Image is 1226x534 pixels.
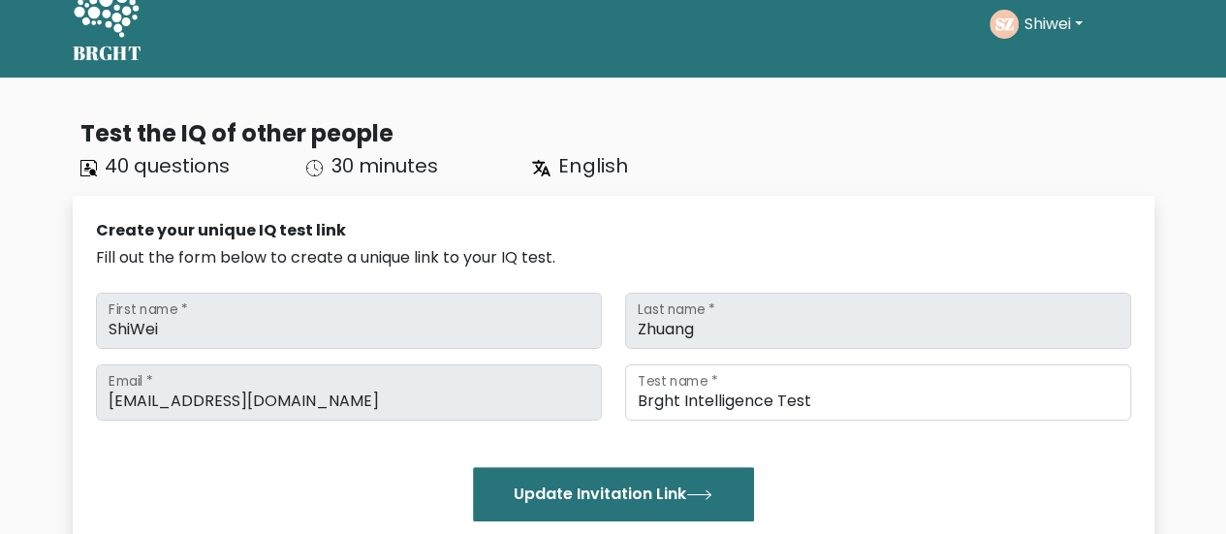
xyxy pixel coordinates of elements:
div: Fill out the form below to create a unique link to your IQ test. [96,246,1131,269]
span: English [558,152,627,179]
button: Update Invitation Link [473,467,754,521]
button: Shiwei [1019,12,1088,37]
input: Last name [625,293,1131,349]
span: 30 minutes [330,152,437,179]
span: 40 questions [105,152,230,179]
input: First name [96,293,602,349]
input: Test name [625,364,1131,421]
h5: BRGHT [73,42,142,65]
input: Email [96,364,602,421]
div: Create your unique IQ test link [96,219,1131,242]
text: SZ [994,13,1013,35]
div: Test the IQ of other people [80,116,1154,151]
